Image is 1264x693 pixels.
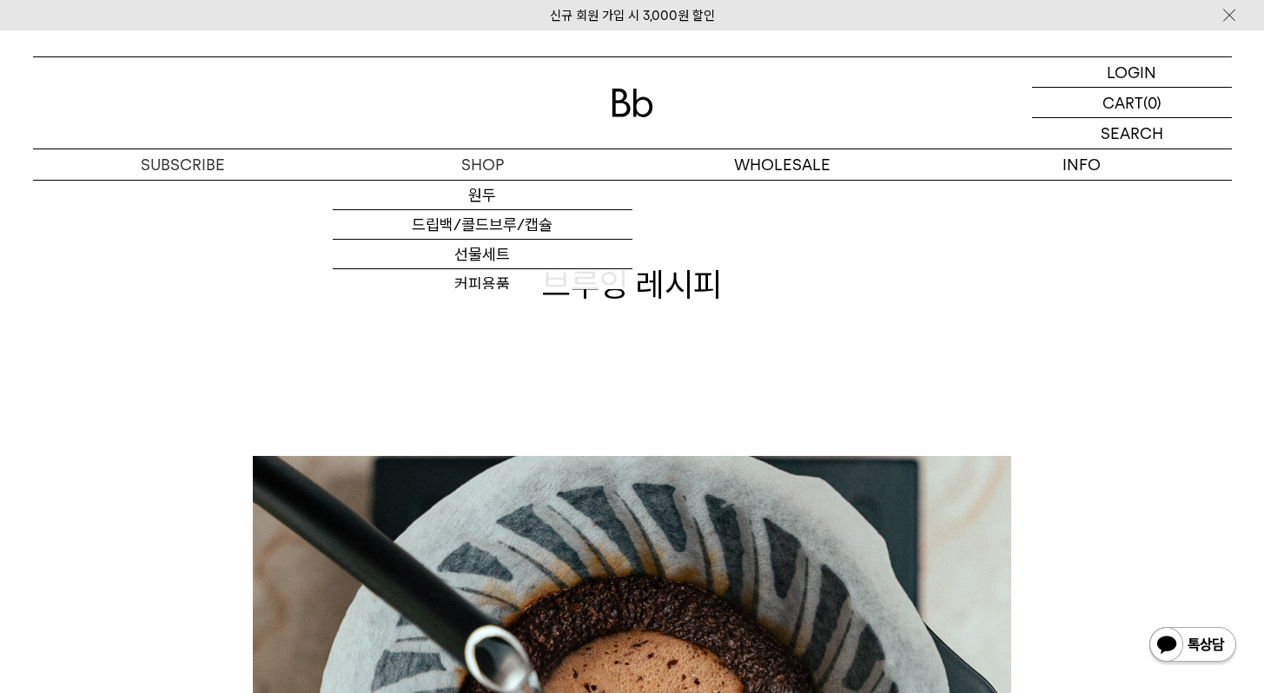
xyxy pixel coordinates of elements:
[33,261,1232,307] h1: 브루잉 레시피
[1101,118,1163,148] p: SEARCH
[33,149,333,180] a: SUBSCRIBE
[333,240,632,269] a: 선물세트
[333,269,632,299] a: 커피용품
[1032,88,1232,118] a: CART (0)
[612,89,653,117] img: 로고
[1107,57,1156,87] p: LOGIN
[632,149,932,180] p: WHOLESALE
[1102,88,1143,117] p: CART
[932,149,1232,180] p: INFO
[333,181,632,210] a: 원두
[333,149,632,180] a: SHOP
[1148,625,1238,667] img: 카카오톡 채널 1:1 채팅 버튼
[550,8,715,23] a: 신규 회원 가입 시 3,000원 할인
[1143,88,1161,117] p: (0)
[333,210,632,240] a: 드립백/콜드브루/캡슐
[1032,57,1232,88] a: LOGIN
